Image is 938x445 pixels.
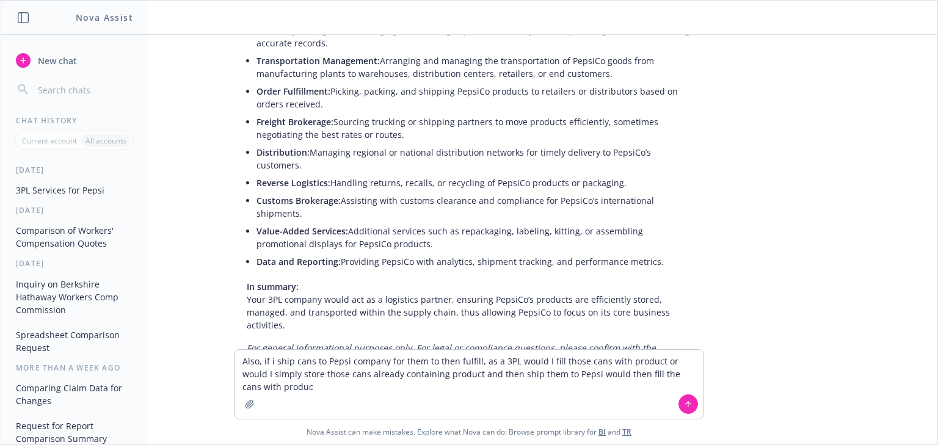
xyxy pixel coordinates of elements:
textarea: Also, if i ship cans to Pepsi company for them to then fulfill, as a 3PL would I fill those cans ... [235,350,703,419]
span: Customs Brokerage: [256,195,341,206]
li: Managing regional or national distribution networks for timely delivery to PepsiCo’s customers. [256,143,691,174]
li: Providing PepsiCo with analytics, shipment tracking, and performance metrics. [256,253,691,270]
li: Handling returns, recalls, or recycling of PepsiCo products or packaging. [256,174,691,192]
button: Comparison of Workers' Compensation Quotes [11,220,137,253]
span: Distribution: [256,147,310,158]
a: TR [622,427,631,437]
li: Sourcing trucking or shipping partners to move products efficiently, sometimes negotiating the be... [256,113,691,143]
span: Data and Reporting: [256,256,341,267]
button: Inquiry on Berkshire Hathaway Workers Comp Commission [11,274,137,320]
span: Value-Added Services: [256,225,348,237]
input: Search chats [35,81,133,98]
p: Your 3PL company would act as a logistics partner, ensuring PepsiCo’s products are efficiently st... [247,280,691,331]
button: Spreadsheet Comparison Request [11,325,137,358]
span: New chat [35,54,77,67]
p: All accounts [85,136,126,146]
div: [DATE] [1,165,147,175]
button: New chat [11,49,137,71]
h1: Nova Assist [76,11,133,24]
li: Additional services such as repackaging, labeling, kitting, or assembling promotional displays fo... [256,222,691,253]
a: BI [598,427,606,437]
span: Order Fulfillment: [256,85,330,97]
li: Managing and tracking PepsiCo's inventory levels, optimizing stock, and ensuring accurate records. [256,21,691,52]
button: 3PL Services for Pepsi [11,180,137,200]
span: Freight Brokerage: [256,116,333,128]
p: Current account [22,136,77,146]
li: Arranging and managing the transportation of PepsiCo goods from manufacturing plants to warehouse... [256,52,691,82]
em: For general informational purposes only. For legal or compliance questions, please confirm with t... [247,342,656,366]
span: In summary: [247,281,299,292]
li: Picking, packing, and shipping PepsiCo products to retailers or distributors based on orders rece... [256,82,691,113]
span: Transportation Management: [256,55,380,67]
button: Comparing Claim Data for Changes [11,378,137,411]
span: Reverse Logistics: [256,177,330,189]
div: More than a week ago [1,363,147,373]
span: Nova Assist can make mistakes. Explore what Nova can do: Browse prompt library for and [5,419,933,444]
div: Chat History [1,115,147,126]
li: Assisting with customs clearance and compliance for PepsiCo’s international shipments. [256,192,691,222]
div: [DATE] [1,205,147,215]
div: [DATE] [1,258,147,269]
